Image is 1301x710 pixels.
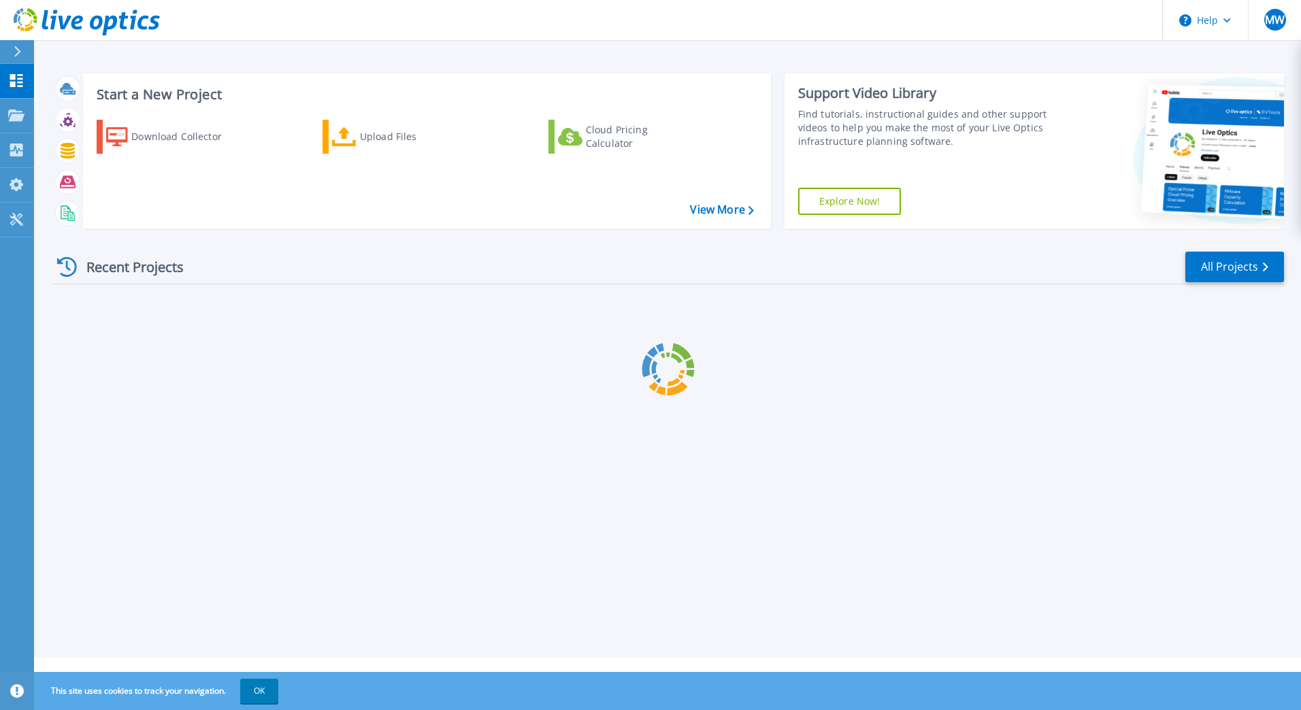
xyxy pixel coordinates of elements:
div: Download Collector [131,123,240,150]
button: OK [240,679,278,703]
a: View More [690,203,753,216]
h3: Start a New Project [97,87,753,102]
span: MW [1265,14,1285,25]
div: Recent Projects [52,250,202,284]
a: Explore Now! [798,188,902,215]
div: Upload Files [360,123,469,150]
div: Find tutorials, instructional guides and other support videos to help you make the most of your L... [798,107,1053,148]
a: Upload Files [323,120,474,154]
div: Support Video Library [798,84,1053,102]
a: All Projects [1185,252,1284,282]
a: Cloud Pricing Calculator [548,120,700,154]
div: Cloud Pricing Calculator [586,123,695,150]
span: This site uses cookies to track your navigation. [37,679,278,703]
a: Download Collector [97,120,248,154]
